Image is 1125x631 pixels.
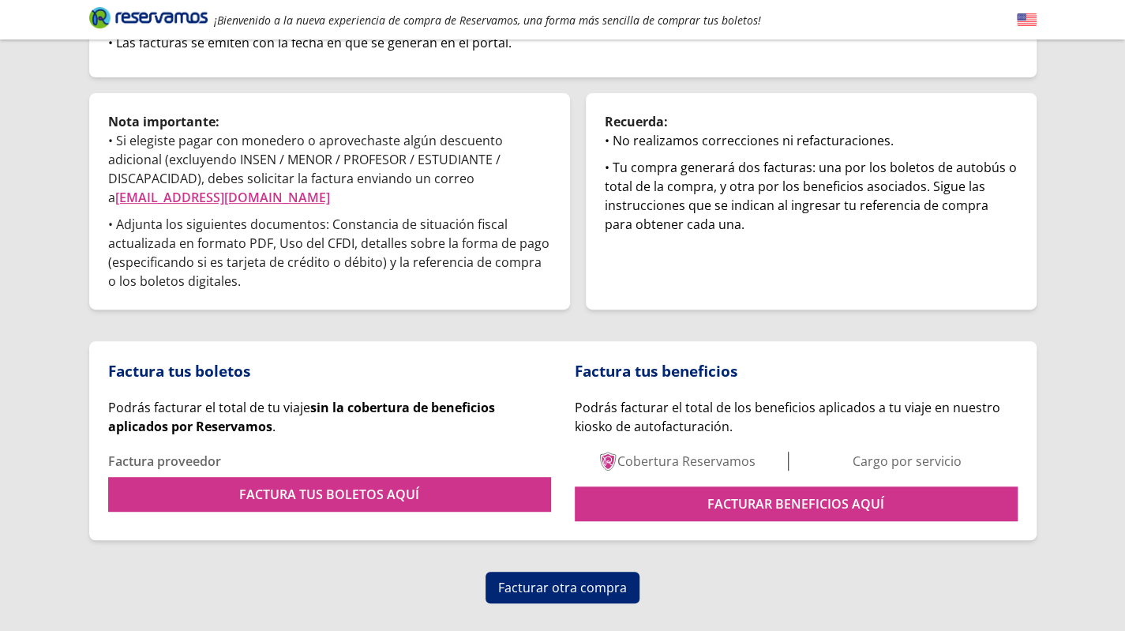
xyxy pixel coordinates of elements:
img: Basic service level [598,452,617,471]
p: Cobertura Reservamos [617,452,756,471]
p: Recuerda: [605,112,1018,131]
a: FACTURAR BENEFICIOS AQUÍ [575,486,1018,521]
em: ¡Bienvenido a la nueva experiencia de compra de Reservamos, una forma más sencilla de comprar tus... [214,13,761,28]
button: Facturar otra compra [486,572,639,603]
p: Factura tus beneficios [575,360,1018,383]
div: • Tu compra generará dos facturas: una por los boletos de autobús o total de la compra, y otra po... [605,158,1018,234]
a: [EMAIL_ADDRESS][DOMAIN_NAME] [115,189,330,206]
button: English [1017,10,1037,30]
i: Brand Logo [89,6,208,29]
div: • No realizamos correcciones ni refacturaciones. [605,131,1018,150]
p: Nota importante: [108,112,551,131]
p: • Si elegiste pagar con monedero o aprovechaste algún descuento adicional (excluyendo INSEN / MEN... [108,131,551,207]
div: • Las facturas se emiten con la fecha en que se generan en el portal. [108,33,1018,52]
p: Factura proveedor [108,452,551,471]
div: . [108,398,551,436]
p: Cargo por servicio [853,452,962,471]
span: Podrás facturar el total de tu viaje [108,399,495,435]
p: Podrás facturar el total de los beneficios aplicados a tu viaje en nuestro kiosko de autofacturac... [575,398,1018,436]
p: Factura tus boletos [108,360,551,383]
a: Brand Logo [89,6,208,34]
a: FACTURA TUS BOLETOS AQUÍ [108,477,551,512]
p: • Adjunta los siguientes documentos: Constancia de situación fiscal actualizada en formato PDF, U... [108,215,551,291]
